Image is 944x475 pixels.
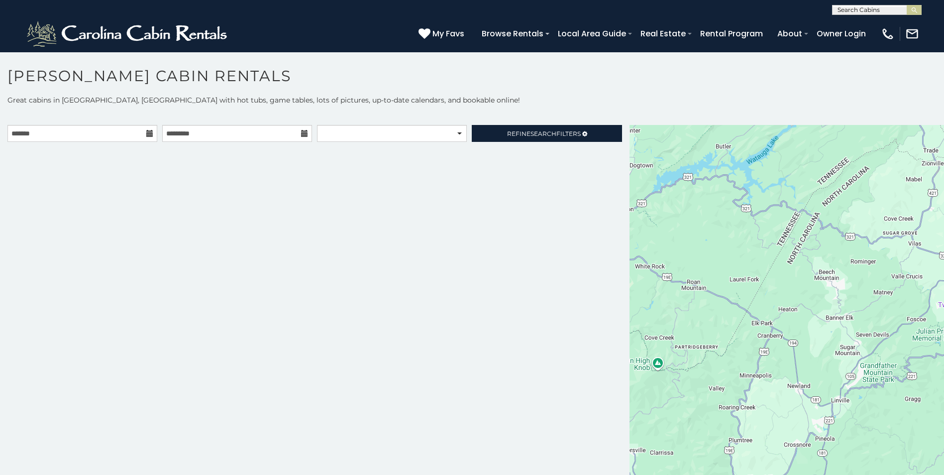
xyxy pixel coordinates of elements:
span: Refine Filters [507,130,581,137]
img: phone-regular-white.png [881,27,895,41]
a: About [772,25,807,42]
a: Real Estate [635,25,691,42]
a: Owner Login [812,25,871,42]
a: Rental Program [695,25,768,42]
a: RefineSearchFilters [472,125,622,142]
a: Local Area Guide [553,25,631,42]
img: White-1-2.png [25,19,231,49]
span: My Favs [432,27,464,40]
img: mail-regular-white.png [905,27,919,41]
a: My Favs [419,27,467,40]
a: Browse Rentals [477,25,548,42]
span: Search [530,130,556,137]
